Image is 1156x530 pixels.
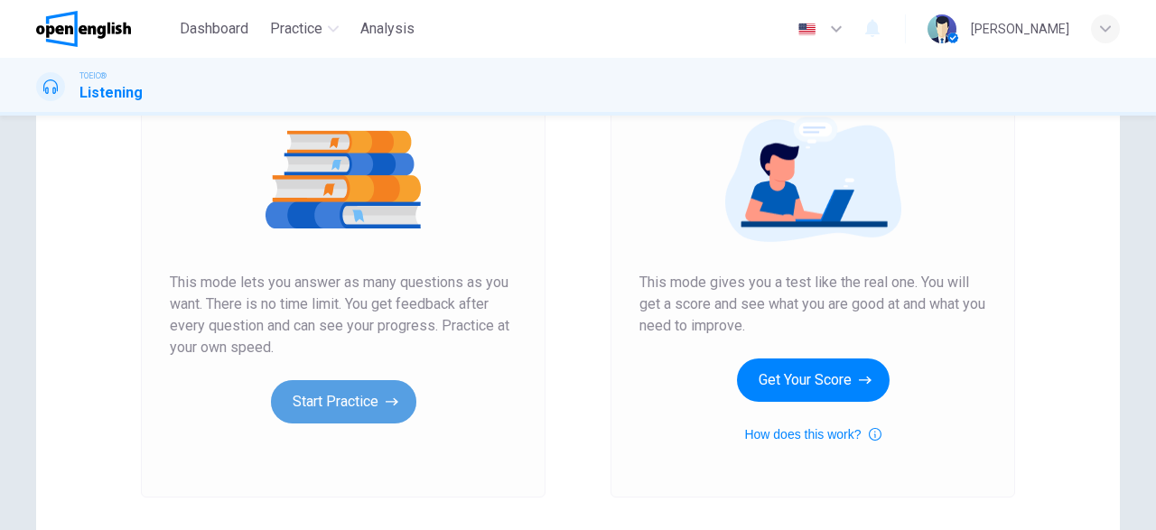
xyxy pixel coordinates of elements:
img: en [796,23,818,36]
button: Analysis [353,13,422,45]
h1: Listening [79,82,143,104]
button: Start Practice [271,380,416,423]
img: OpenEnglish logo [36,11,131,47]
a: OpenEnglish logo [36,11,172,47]
button: How does this work? [744,423,881,445]
span: This mode gives you a test like the real one. You will get a score and see what you are good at a... [639,272,986,337]
button: Practice [263,13,346,45]
button: Dashboard [172,13,256,45]
span: TOEIC® [79,70,107,82]
span: Analysis [360,18,415,40]
span: This mode lets you answer as many questions as you want. There is no time limit. You get feedback... [170,272,517,358]
span: Dashboard [180,18,248,40]
span: Practice [270,18,322,40]
div: [PERSON_NAME] [971,18,1069,40]
button: Get Your Score [737,358,890,402]
img: Profile picture [928,14,956,43]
